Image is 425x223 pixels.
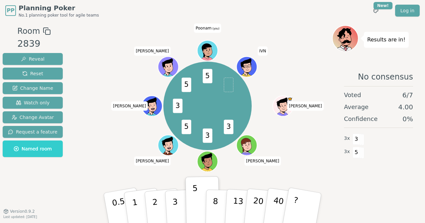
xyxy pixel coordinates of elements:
[203,129,212,143] span: 3
[17,37,50,51] div: 2839
[344,135,350,142] span: 3 x
[182,120,191,135] span: 5
[182,78,191,92] span: 5
[203,69,212,84] span: 5
[10,209,35,214] span: Version 0.9.2
[344,90,361,100] span: Voted
[353,134,360,145] span: 3
[244,156,281,166] span: Click to change your name
[3,140,63,157] button: Named room
[395,5,420,17] a: Log in
[19,3,99,13] span: Planning Poker
[402,90,413,100] span: 6 / 7
[402,114,413,124] span: 0 %
[358,72,413,82] span: No consensus
[374,2,392,9] div: New!
[21,56,44,62] span: Reveal
[3,97,63,109] button: Watch only
[212,27,219,30] span: (you)
[353,147,360,158] span: 5
[370,5,382,17] button: New!
[19,13,99,18] span: No.1 planning poker tool for agile teams
[12,114,54,121] span: Change Avatar
[14,145,52,152] span: Named room
[344,102,369,112] span: Average
[8,129,57,135] span: Request a feature
[17,25,40,37] span: Room
[134,156,171,166] span: Click to change your name
[398,102,413,112] span: 4.00
[344,114,378,124] span: Confidence
[5,3,99,18] a: PPPlanning PokerNo.1 planning poker tool for agile teams
[111,101,148,111] span: Click to change your name
[344,148,350,155] span: 3 x
[134,46,171,56] span: Click to change your name
[7,7,14,15] span: PP
[193,184,198,219] p: 5
[258,46,268,56] span: Click to change your name
[198,41,217,60] button: Click to change your avatar
[3,126,63,138] button: Request a feature
[194,24,221,33] span: Click to change your name
[287,101,324,111] span: Click to change your name
[367,35,405,44] p: Results are in!
[288,96,293,101] span: James is the host
[3,82,63,94] button: Change Name
[16,99,50,106] span: Watch only
[224,120,233,135] span: 3
[173,99,183,113] span: 3
[3,209,35,214] button: Version0.9.2
[3,215,37,219] span: Last updated: [DATE]
[3,111,63,123] button: Change Avatar
[12,85,53,91] span: Change Name
[3,53,63,65] button: Reveal
[22,70,43,77] span: Reset
[3,68,63,80] button: Reset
